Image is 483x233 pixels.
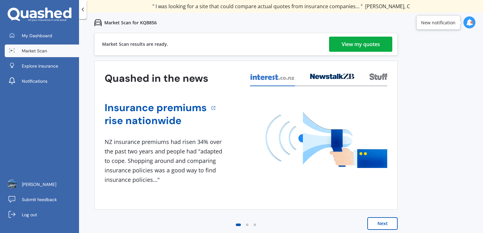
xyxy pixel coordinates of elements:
[5,178,79,191] a: [PERSON_NAME]
[367,217,398,230] button: Next
[102,33,168,55] div: Market Scan results are ready.
[22,181,56,188] span: [PERSON_NAME]
[22,196,57,203] span: Submit feedback
[7,179,17,189] img: picture
[105,114,207,127] a: rise nationwide
[22,63,58,69] span: Explore insurance
[22,33,52,39] span: My Dashboard
[5,45,79,57] a: Market Scan
[105,137,225,184] div: NZ insurance premiums had risen 34% over the past two years and people had "adapted to cope. Shop...
[421,19,455,26] div: New notification
[5,193,79,206] a: Submit feedback
[5,60,79,72] a: Explore insurance
[329,37,392,52] a: View my quotes
[105,72,208,85] h3: Quashed in the news
[22,78,47,84] span: Notifications
[266,112,387,168] img: media image
[22,48,47,54] span: Market Scan
[22,212,37,218] span: Log out
[105,101,207,114] a: Insurance premiums
[342,37,380,52] div: View my quotes
[104,20,157,26] p: Market Scan for KQB856
[94,19,102,27] img: car.f15378c7a67c060ca3f3.svg
[5,29,79,42] a: My Dashboard
[5,208,79,221] a: Log out
[5,75,79,87] a: Notifications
